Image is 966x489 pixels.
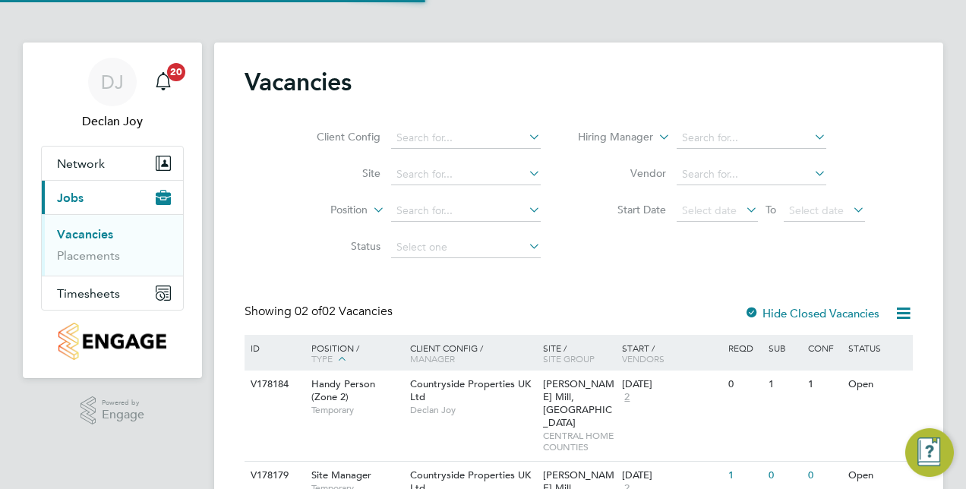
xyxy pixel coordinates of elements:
label: Position [280,203,368,218]
div: Client Config / [406,335,539,371]
span: Site Manager [311,468,371,481]
img: countryside-properties-logo-retina.png [58,323,166,360]
span: Handy Person (Zone 2) [311,377,375,403]
input: Search for... [677,128,826,149]
span: Declan Joy [41,112,184,131]
span: 20 [167,63,185,81]
a: Go to home page [41,323,184,360]
div: Site / [539,335,619,371]
a: Powered byEngage [80,396,145,425]
button: Network [42,147,183,180]
div: Open [844,371,911,399]
button: Engage Resource Center [905,428,954,477]
input: Search for... [677,164,826,185]
span: [PERSON_NAME] Mill, [GEOGRAPHIC_DATA] [543,377,614,429]
input: Search for... [391,164,541,185]
span: Vendors [622,352,665,364]
a: Placements [57,248,120,263]
label: Vendor [579,166,666,180]
span: Timesheets [57,286,120,301]
span: 02 of [295,304,322,319]
input: Search for... [391,200,541,222]
span: Manager [410,352,455,364]
div: Showing [245,304,396,320]
div: Status [844,335,911,361]
a: Vacancies [57,227,113,241]
span: 02 Vacancies [295,304,393,319]
label: Client Config [293,130,380,144]
h2: Vacancies [245,67,352,97]
label: Hiring Manager [566,130,653,145]
div: Sub [765,335,804,361]
nav: Main navigation [23,43,202,378]
label: Hide Closed Vacancies [744,306,879,320]
span: Site Group [543,352,595,364]
div: [DATE] [622,469,721,482]
a: DJDeclan Joy [41,58,184,131]
div: Reqd [724,335,764,361]
span: Select date [682,203,737,217]
label: Start Date [579,203,666,216]
div: Position / [300,335,406,373]
span: Engage [102,409,144,421]
label: Status [293,239,380,253]
span: Type [311,352,333,364]
div: 1 [804,371,844,399]
label: Site [293,166,380,180]
div: Conf [804,335,844,361]
span: Declan Joy [410,404,535,416]
div: Start / [618,335,724,371]
span: Temporary [311,404,402,416]
span: Select date [789,203,844,217]
div: ID [247,335,300,361]
input: Select one [391,237,541,258]
div: [DATE] [622,378,721,391]
div: V178184 [247,371,300,399]
div: 1 [765,371,804,399]
span: 2 [622,391,632,404]
a: 20 [148,58,178,106]
span: To [761,200,781,219]
input: Search for... [391,128,541,149]
button: Jobs [42,181,183,214]
div: 0 [724,371,764,399]
span: Network [57,156,105,171]
span: Jobs [57,191,84,205]
span: Countryside Properties UK Ltd [410,377,531,403]
div: Jobs [42,214,183,276]
button: Timesheets [42,276,183,310]
span: DJ [101,72,124,92]
span: CENTRAL HOME COUNTIES [543,430,615,453]
span: Powered by [102,396,144,409]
